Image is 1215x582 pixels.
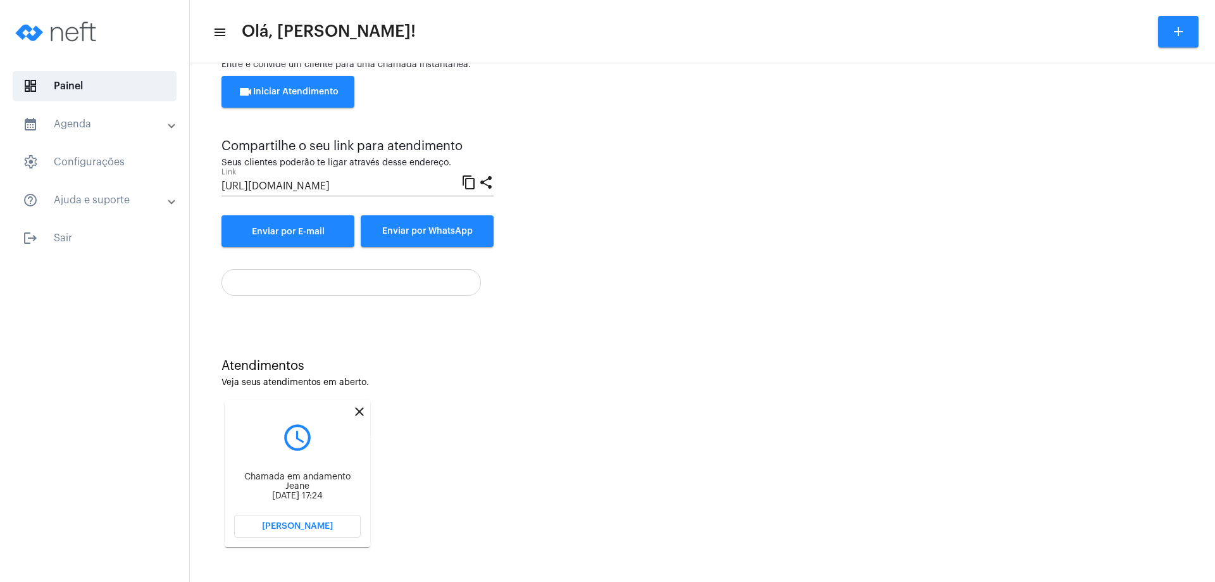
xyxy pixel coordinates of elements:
[13,71,177,101] span: Painel
[221,139,494,153] div: Compartilhe o seu link para atendimento
[213,25,225,40] mat-icon: sidenav icon
[234,515,361,538] button: [PERSON_NAME]
[221,359,1183,373] div: Atendimentos
[221,215,354,247] a: Enviar por E-mail
[321,431,399,445] div: Encerrar Atendimento
[382,227,473,236] span: Enviar por WhatsApp
[10,6,105,57] img: logo-neft-novo-2.png
[23,117,169,132] mat-panel-title: Agenda
[461,174,477,189] mat-icon: content_copy
[23,193,38,208] mat-icon: sidenav icon
[221,158,494,168] div: Seus clientes poderão te ligar através desse endereço.
[13,147,177,177] span: Configurações
[238,84,253,99] mat-icon: videocam
[234,491,361,501] div: [DATE] 17:24
[8,185,189,215] mat-expansion-panel-header: sidenav iconAjuda e suporte
[23,117,38,132] mat-icon: sidenav icon
[23,193,169,208] mat-panel-title: Ajuda e suporte
[238,87,339,96] span: Iniciar Atendimento
[221,378,1183,388] div: Veja seus atendimentos em aberto.
[8,109,189,139] mat-expansion-panel-header: sidenav iconAgenda
[252,227,325,236] span: Enviar por E-mail
[23,155,38,170] span: sidenav icon
[23,231,38,246] mat-icon: sidenav icon
[352,404,367,419] mat-icon: close
[234,472,361,482] div: Chamada em andamento
[478,174,494,189] mat-icon: share
[1171,24,1186,39] mat-icon: add
[234,422,361,453] mat-icon: query_builder
[23,79,38,94] span: sidenav icon
[221,60,1183,70] div: Entre e convide um cliente para uma chamada instantânea.
[221,76,354,108] button: Iniciar Atendimento
[13,223,177,253] span: Sair
[242,22,416,42] span: Olá, [PERSON_NAME]!
[234,482,361,491] div: Jeane
[361,215,494,247] button: Enviar por WhatsApp
[262,522,333,531] span: [PERSON_NAME]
